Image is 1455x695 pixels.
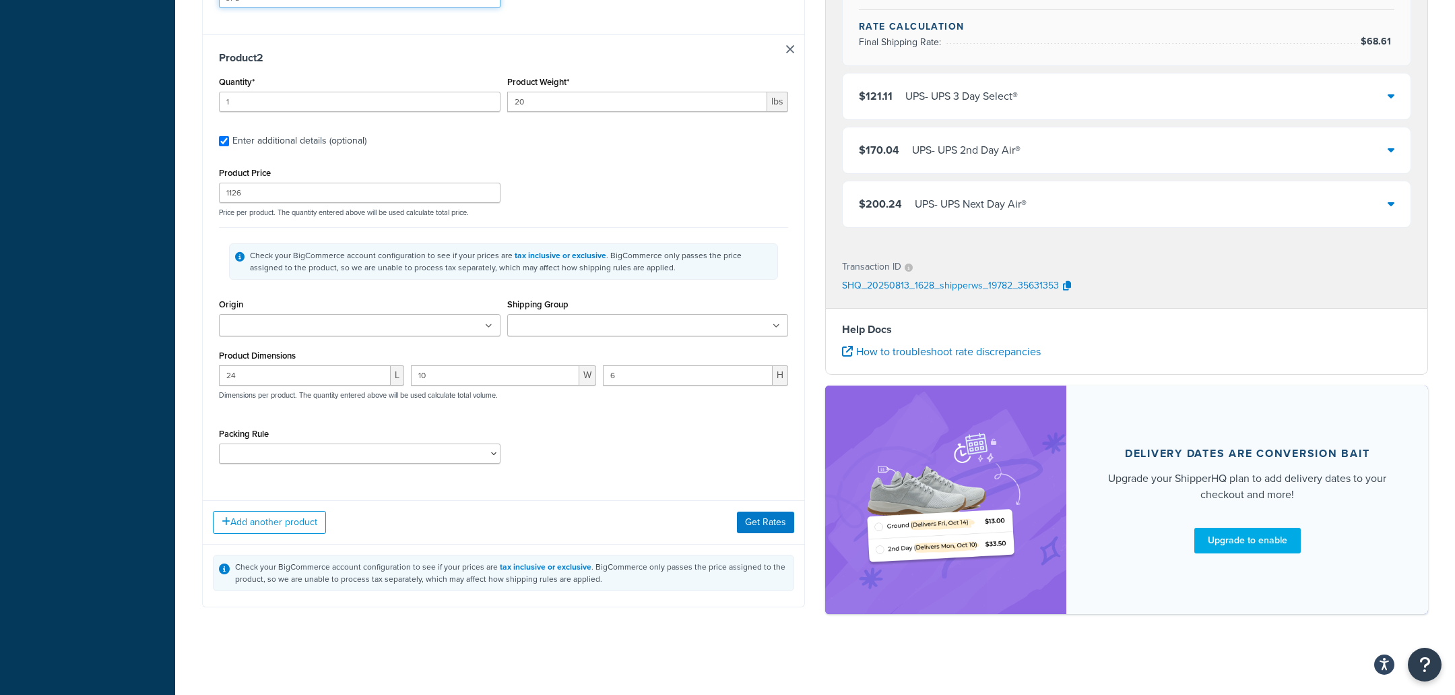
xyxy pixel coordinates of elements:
input: Enter additional details (optional) [219,136,229,146]
label: Quantity* [219,77,255,87]
label: Shipping Group [507,299,569,309]
p: Transaction ID [842,258,901,277]
span: $68.61 [1361,35,1394,49]
span: $121.11 [859,89,893,104]
a: Remove Item [786,45,794,53]
h4: Help Docs [842,322,1411,338]
button: Add another product [213,511,326,534]
h4: Rate Calculation [859,20,1394,34]
label: Origin [219,299,243,309]
label: Packing Rule [219,429,269,439]
span: Final Shipping Rate: [859,36,944,50]
p: SHQ_20250813_1628_shipperws_19782_35631353 [842,277,1059,297]
input: 0.00 [507,92,768,112]
div: Upgrade your ShipperHQ plan to add delivery dates to your checkout and more! [1099,471,1396,503]
span: W [579,365,596,386]
span: $200.24 [859,197,902,212]
img: feature-image-bc-ddt-29f5f3347fd16b343e3944f0693b5c204e21c40c489948f4415d4740862b0302.png [862,406,1030,595]
label: Product Price [219,168,271,178]
button: Open Resource Center [1408,648,1442,682]
h3: Product 2 [219,51,788,65]
button: Get Rates [737,512,794,533]
span: L [391,365,404,386]
a: tax inclusive or exclusive [515,249,606,262]
a: tax inclusive or exclusive [500,561,591,573]
div: Check your BigCommerce account configuration to see if your prices are . BigCommerce only passes ... [250,249,772,274]
div: Enter additional details (optional) [232,131,366,150]
label: Product Dimensions [219,351,296,361]
span: lbs [767,92,788,112]
label: Product Weight* [507,77,569,87]
div: Check your BigCommerce account configuration to see if your prices are . BigCommerce only passes ... [235,561,788,585]
a: Upgrade to enable [1194,528,1301,553]
p: Price per product. The quantity entered above will be used calculate total price. [216,208,791,217]
div: UPS - UPS 3 Day Select® [905,88,1018,107]
span: H [773,365,788,386]
p: Dimensions per product. The quantity entered above will be used calculate total volume. [216,390,498,400]
input: 0.0 [219,92,500,112]
div: Delivery dates are conversion bait [1125,447,1370,460]
div: UPS - UPS Next Day Air® [915,195,1027,214]
span: $170.04 [859,143,899,158]
div: UPS - UPS 2nd Day Air® [912,142,1021,160]
a: How to troubleshoot rate discrepancies [842,344,1041,360]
